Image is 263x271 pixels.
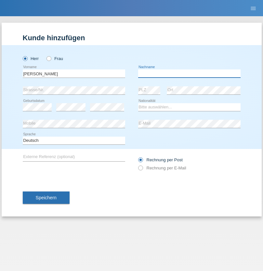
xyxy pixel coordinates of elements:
label: Herr [23,56,39,61]
span: Speichern [36,195,57,200]
label: Rechnung per E-Mail [138,166,186,170]
i: menu [250,5,256,12]
a: menu [247,6,260,10]
button: Speichern [23,191,70,204]
h1: Kunde hinzufügen [23,34,241,42]
label: Frau [46,56,63,61]
input: Herr [23,56,27,60]
label: Rechnung per Post [138,157,183,162]
input: Rechnung per E-Mail [138,166,142,174]
input: Rechnung per Post [138,157,142,166]
input: Frau [46,56,51,60]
